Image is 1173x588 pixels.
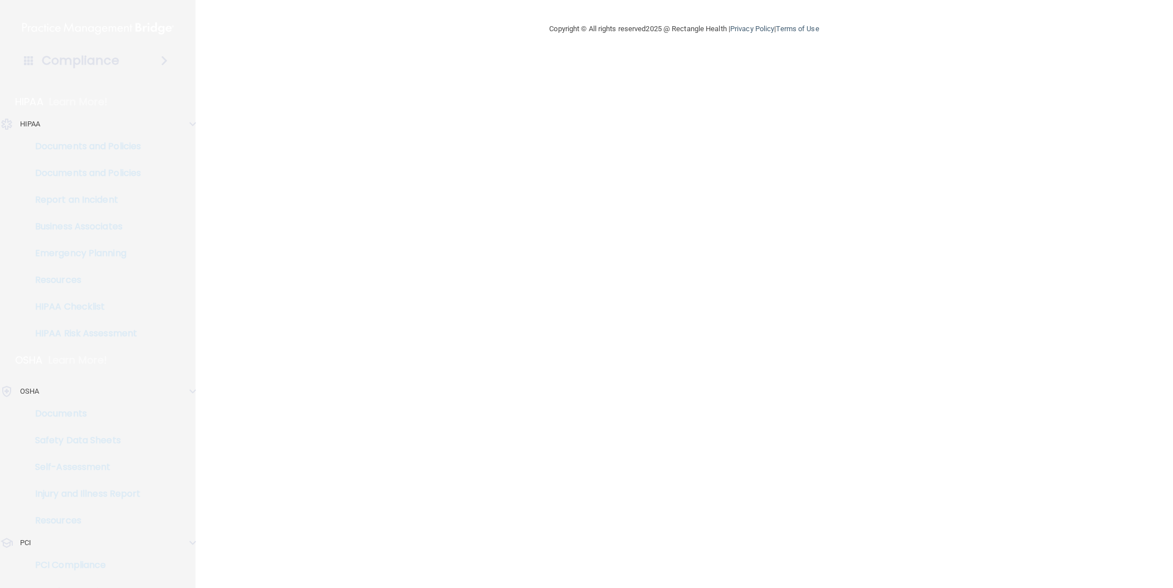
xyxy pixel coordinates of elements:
[48,354,107,367] p: Learn More!
[7,462,159,473] p: Self-Assessment
[42,53,119,68] h4: Compliance
[7,560,159,571] p: PCI Compliance
[7,408,159,419] p: Documents
[730,24,774,33] a: Privacy Policy
[15,95,43,109] p: HIPAA
[49,95,108,109] p: Learn More!
[7,435,159,446] p: Safety Data Sheets
[7,141,159,152] p: Documents and Policies
[20,117,41,131] p: HIPAA
[22,17,174,40] img: PMB logo
[20,385,39,398] p: OSHA
[7,168,159,179] p: Documents and Policies
[776,24,819,33] a: Terms of Use
[481,11,888,47] div: Copyright © All rights reserved 2025 @ Rectangle Health | |
[7,248,159,259] p: Emergency Planning
[20,536,31,550] p: PCI
[7,488,159,499] p: Injury and Illness Report
[7,301,159,312] p: HIPAA Checklist
[7,328,159,339] p: HIPAA Risk Assessment
[7,221,159,232] p: Business Associates
[7,515,159,526] p: Resources
[7,194,159,205] p: Report an Incident
[15,354,43,367] p: OSHA
[7,275,159,286] p: Resources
